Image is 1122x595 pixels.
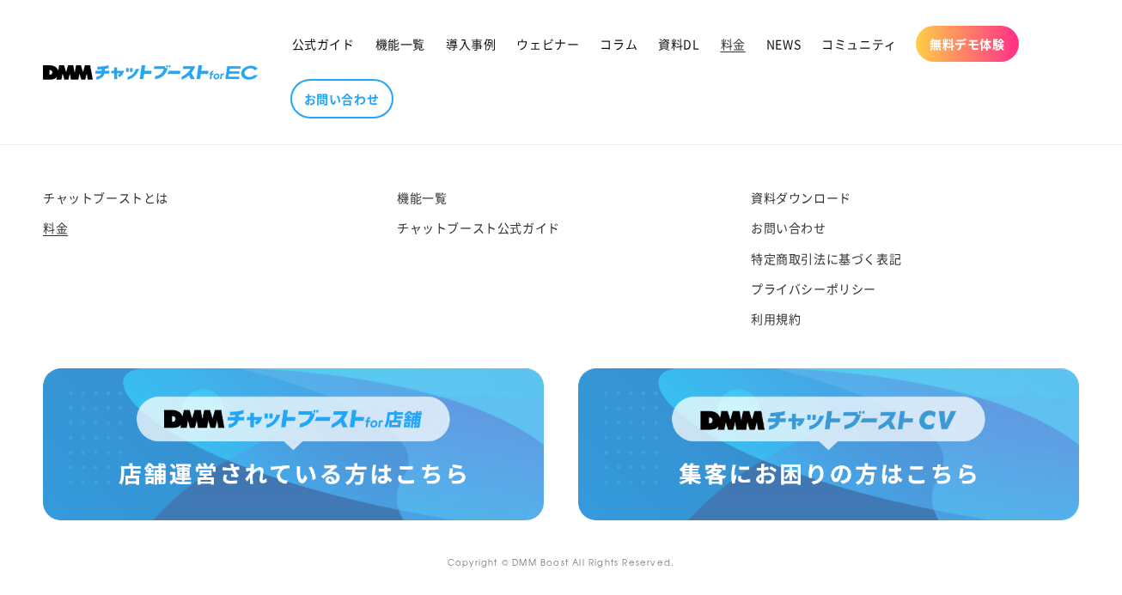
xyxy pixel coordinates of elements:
[766,36,801,52] span: NEWS
[751,304,801,334] a: 利用規約
[600,36,637,52] span: コラム
[446,36,496,52] span: 導入事例
[751,213,826,243] a: お問い合わせ
[930,36,1005,52] span: 無料デモ体験
[365,26,436,62] a: 機能一覧
[751,244,901,274] a: 特定商取引法に基づく表記
[578,368,1079,520] img: 集客にお困りの方はこちら
[710,26,756,62] a: 料金
[516,36,579,52] span: ウェビナー
[751,274,876,304] a: プライバシーポリシー
[397,187,447,213] a: 機能一覧
[290,79,393,118] a: お問い合わせ
[375,36,425,52] span: 機能一覧
[43,368,544,520] img: 店舗運営されている方はこちら
[304,91,380,106] span: お問い合わせ
[43,213,68,243] a: 料金
[589,26,648,62] a: コラム
[916,26,1019,62] a: 無料デモ体験
[397,213,560,243] a: チャットブースト公式ガイド
[436,26,506,62] a: 導入事例
[658,36,699,52] span: 資料DL
[648,26,710,62] a: 資料DL
[43,65,258,80] img: 株式会社DMM Boost
[43,187,168,213] a: チャットブーストとは
[448,556,674,568] small: Copyright © DMM Boost All Rights Reserved.
[506,26,589,62] a: ウェビナー
[282,26,365,62] a: 公式ガイド
[721,36,746,52] span: 料金
[751,187,851,213] a: 資料ダウンロード
[821,36,897,52] span: コミュニティ
[292,36,355,52] span: 公式ガイド
[811,26,907,62] a: コミュニティ
[756,26,811,62] a: NEWS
